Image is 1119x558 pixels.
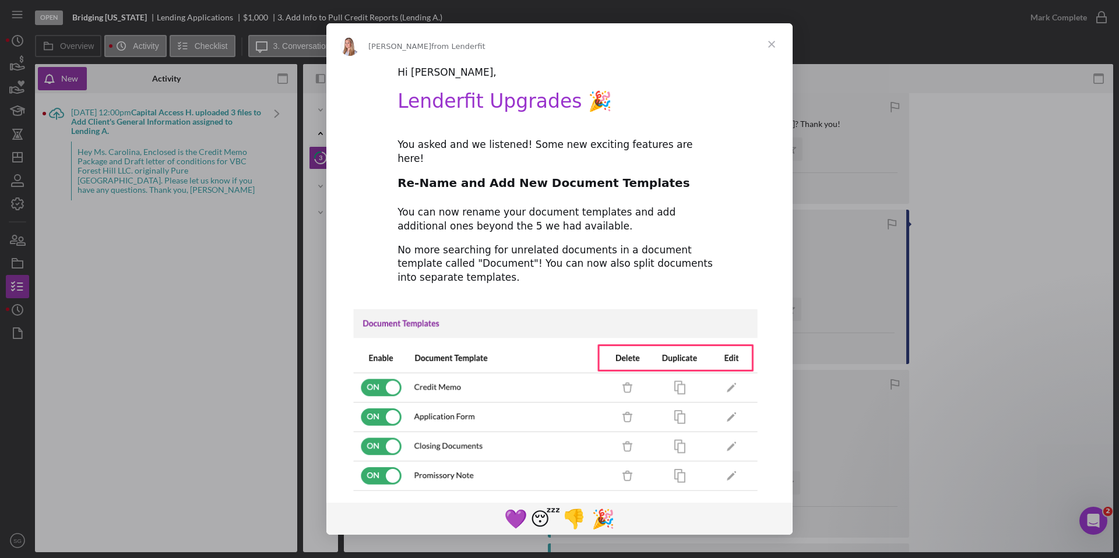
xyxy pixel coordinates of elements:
[559,504,589,532] span: 1 reaction
[397,90,722,121] h1: Lenderfit Upgrades 🎉
[397,175,722,197] h2: Re-Name and Add New Document Templates
[589,504,618,532] span: tada reaction
[368,42,431,51] span: [PERSON_NAME]
[751,23,793,65] span: Close
[501,504,530,532] span: purple heart reaction
[431,42,485,51] span: from Lenderfit
[530,504,559,532] span: sleeping reaction
[397,138,722,166] div: You asked and we listened! Some new exciting features are here!
[340,37,359,56] img: Profile image for Allison
[397,243,722,285] div: No more searching for unrelated documents in a document template called "Document"! You can now a...
[530,508,560,530] span: 😴
[397,66,722,80] div: Hi [PERSON_NAME],
[592,508,615,530] span: 🎉
[504,508,527,530] span: 💜
[397,206,722,234] div: You can now rename your document templates and add additional ones beyond the 5 we had available.
[562,508,586,530] span: 👎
